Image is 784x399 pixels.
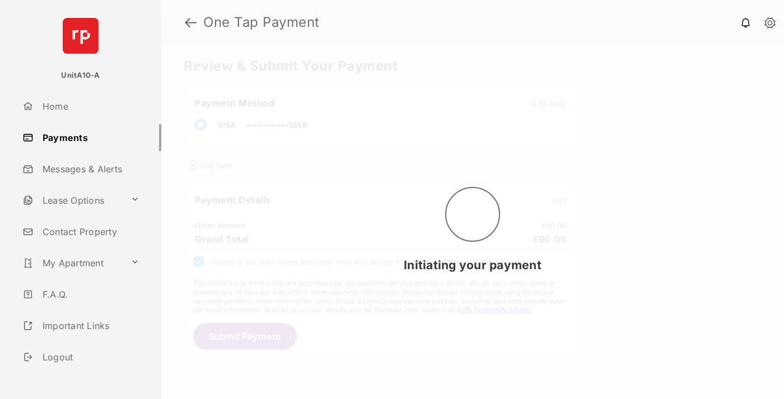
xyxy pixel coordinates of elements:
a: Lease Options [18,187,126,214]
a: Contact Property [18,218,161,245]
a: My Apartment [18,250,126,276]
a: Logout [18,344,161,370]
p: UnitA10-A [61,70,100,81]
a: Home [18,93,161,120]
img: svg+xml;base64,PHN2ZyB4bWxucz0iaHR0cDovL3d3dy53My5vcmcvMjAwMC9zdmciIHdpZHRoPSI2NCIgaGVpZ2h0PSI2NC... [63,18,99,54]
a: Important Links [18,312,144,339]
a: Messages & Alerts [18,156,161,182]
span: Initiating your payment [404,258,542,272]
a: Payments [18,124,161,151]
strong: One Tap Payment [203,16,320,29]
a: F.A.Q. [18,281,161,308]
